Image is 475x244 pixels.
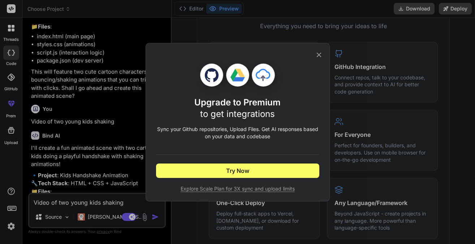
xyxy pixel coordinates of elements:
span: to get integrations [200,109,275,119]
h1: Upgrade to Premium [194,97,281,120]
button: Try Now [156,164,319,178]
span: Explore Scale Plan for 3X sync and upload limits [156,185,319,192]
span: Try Now [226,166,249,175]
p: Sync your Github repositories, Upload Files. Get AI responses based on your data and codebase [156,126,319,140]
